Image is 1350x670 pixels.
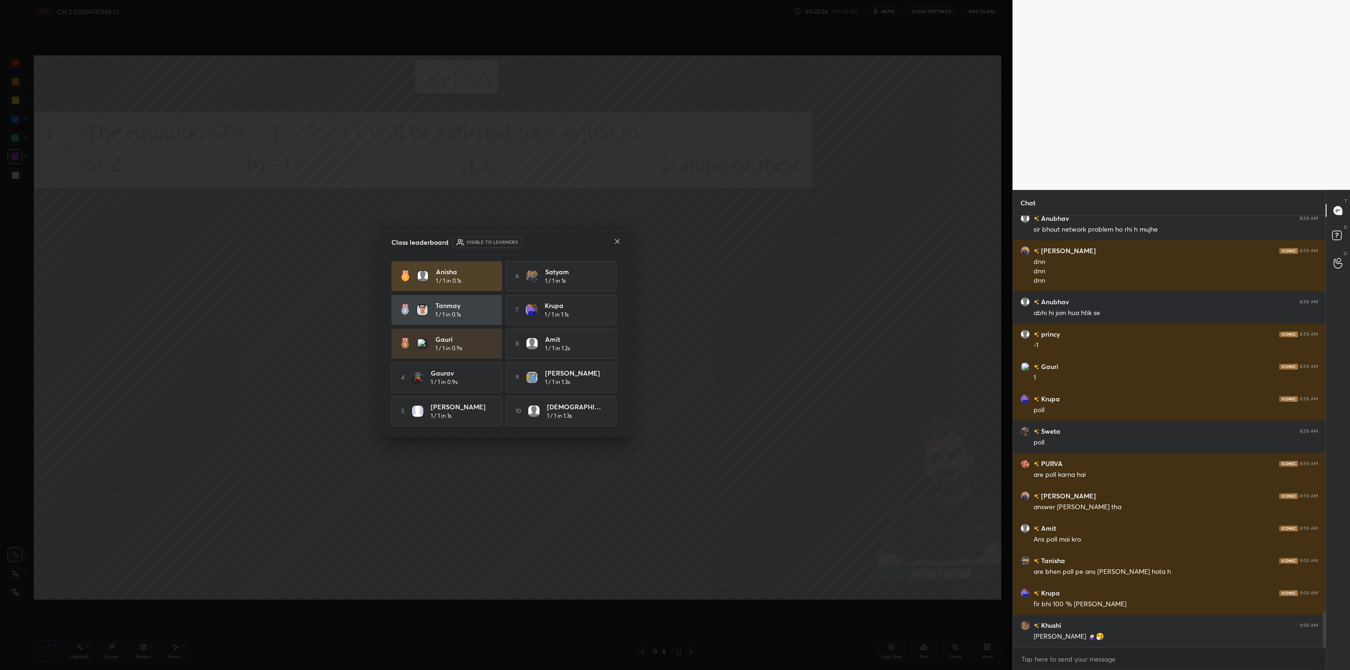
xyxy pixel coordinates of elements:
div: -1 [1034,341,1318,350]
img: iconic-dark.1390631f.png [1279,590,1298,596]
img: no-rating-badge.077c3623.svg [1034,623,1039,628]
img: 0ad16a00b46246918911c3094cf09853.jpg [412,372,423,383]
h4: Anisha [436,267,494,277]
h6: [PERSON_NAME] [1039,246,1096,256]
img: default.png [528,406,540,417]
h6: Tanisha [1039,556,1065,565]
img: no-rating-badge.077c3623.svg [1034,461,1039,467]
img: no-rating-badge.077c3623.svg [1034,526,1039,531]
p: Chat [1013,190,1043,215]
img: ad4047ff7b414626837a6f128a8734e9.jpg [1020,588,1030,598]
img: no-rating-badge.077c3623.svg [1034,591,1039,596]
img: no-rating-badge.077c3623.svg [1034,494,1039,499]
img: default.png [1020,330,1030,339]
div: 8:59 AM [1300,461,1318,467]
h5: 1 / 1 in 1s [545,277,566,285]
img: rank-2.3a33aca6.svg [401,304,409,316]
img: 01a49de09aee458aba526c8a2044c45e.jpg [1020,621,1030,630]
h5: 1 / 1 in 0.9s [431,378,457,386]
img: no-rating-badge.077c3623.svg [1034,558,1039,564]
img: no-rating-badge.077c3623.svg [1034,300,1039,305]
img: rank-3.169bc593.svg [401,338,409,349]
h4: Gaurav [431,368,489,378]
h5: 1 / 1 in 0.1s [436,277,461,285]
h4: Satyam [545,267,603,277]
img: iconic-dark.1390631f.png [1279,493,1298,499]
h6: [PERSON_NAME] [1039,491,1096,501]
h6: Amit [1039,523,1056,533]
p: D [1344,224,1347,231]
img: iconic-dark.1390631f.png [1279,396,1298,402]
img: iconic-dark.1390631f.png [1279,526,1298,531]
img: default.png [1020,214,1030,223]
h4: [DEMOGRAPHIC_DATA] [547,402,605,412]
img: b863206fd2df4c1b9d84afed920e5c95.jpg [526,372,538,383]
img: ad4047ff7b414626837a6f128a8734e9.jpg [1020,394,1030,404]
div: 8:59 AM [1300,364,1318,369]
img: no-rating-badge.077c3623.svg [1034,429,1039,434]
img: default.png [1020,297,1030,307]
img: iconic-dark.1390631f.png [1279,331,1298,337]
h5: 7 [516,306,518,314]
img: rank-1.ed6cb560.svg [401,271,410,282]
img: iconic-dark.1390631f.png [1279,248,1298,254]
div: dnn [1034,257,1318,267]
div: grid [1013,216,1326,647]
img: default.png [526,338,538,349]
h4: Gauri [435,334,494,344]
h4: Tanmay [435,301,494,310]
p: T [1344,197,1347,204]
div: 8:59 AM [1300,216,1318,221]
h5: 10 [516,407,521,415]
div: 1 [1034,373,1318,383]
div: 8:59 AM [1300,331,1318,337]
div: 8:59 AM [1300,248,1318,254]
div: answer [PERSON_NAME] tha [1034,503,1318,512]
h5: 1 / 1 in 1.2s [545,344,570,353]
p: G [1343,250,1347,257]
img: no-rating-badge.077c3623.svg [1034,216,1039,221]
img: iconic-dark.1390631f.png [1279,364,1298,369]
img: 7c3e05c03d7f4d3ab6fe99749250916d.jpg [526,271,538,282]
div: are bhen poll pe ans [PERSON_NAME] hota h [1034,567,1318,577]
img: no-rating-badge.077c3623.svg [1034,332,1039,337]
img: 3 [417,338,428,349]
img: 14a880d005364e629a651db6cd6ebca9.jpg [417,304,428,316]
h4: Amit [545,334,603,344]
h6: Sweta [1039,426,1060,436]
h6: Krupa [1039,588,1060,598]
div: poll [1034,406,1318,415]
h4: [PERSON_NAME] [431,402,489,412]
img: ad4047ff7b414626837a6f128a8734e9.jpg [526,304,537,316]
div: 8:59 AM [1300,299,1318,305]
h6: Khushi [1039,620,1061,630]
img: 3 [1020,362,1030,371]
div: 8:59 AM [1300,429,1318,434]
img: no-rating-badge.077c3623.svg [1034,397,1039,402]
h5: 8 [516,339,519,348]
img: default.png [417,271,428,282]
div: dnn [1034,267,1318,276]
h5: 5 [401,407,405,415]
div: 8:59 AM [1300,396,1318,402]
h5: 1 / 1 in 1.1s [545,310,569,319]
img: no-rating-badge.077c3623.svg [1034,364,1039,369]
img: f1d2a7a6aec74db4874ad456158213f0.jpg [1020,427,1030,436]
div: [PERSON_NAME] 🤦🏻‍♀️🤧 [1034,632,1318,641]
div: 9:00 AM [1300,590,1318,596]
img: e973c1329fa3457fab459ff57bc0a460.jpg [1020,491,1030,501]
img: iconic-dark.1390631f.png [1279,558,1298,564]
h4: Class leaderboard [391,237,449,247]
h5: 1 / 1 in 0.1s [435,310,461,319]
h5: 6 [516,272,519,280]
img: e973c1329fa3457fab459ff57bc0a460.jpg [1020,246,1030,256]
h5: 4 [401,373,405,382]
h4: Krupa [545,301,603,310]
div: poll [1034,438,1318,447]
div: Ans poll mai kro [1034,535,1318,544]
div: 8:59 AM [1300,493,1318,499]
div: dnn [1034,276,1318,286]
img: 93674a53cbd54b25ad4945d795c22713.jpg [1020,459,1030,468]
img: default.png [1020,524,1030,533]
div: sir bhout network problem ho rhi h mujhe [1034,225,1318,234]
